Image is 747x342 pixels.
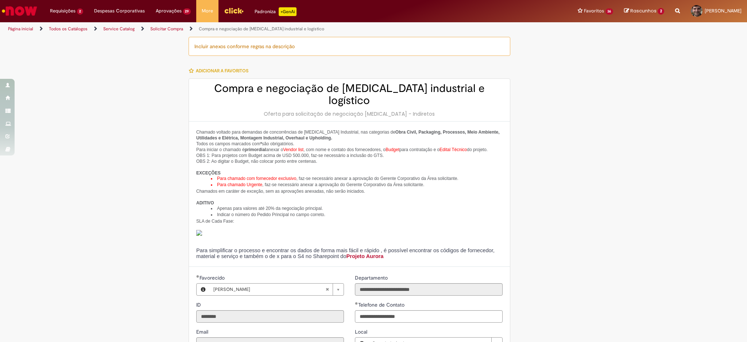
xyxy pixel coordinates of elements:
[196,68,248,74] span: Adicionar a Favoritos
[358,301,406,308] span: Telefone de Contato
[399,147,440,152] span: para contratação e o
[199,26,324,32] a: Compra e negociação de [MEDICAL_DATA] industrial e logístico
[49,26,88,32] a: Todos os Catálogos
[705,8,742,14] span: [PERSON_NAME]
[196,130,500,141] span: Chamado voltado para demandas de concorrências de [MEDICAL_DATA] Industrial, nas categorias de
[189,63,252,78] button: Adicionar a Favoritos
[196,147,488,164] span: do projeto. OBS 1: Para projetos com Budget acima de USD 500.000, faz-se necessário a inclusão do...
[196,230,202,236] img: sys_attachment.do
[296,176,458,181] span: , faz-se necessário anexar a aprovação do Gerente Corporativo da Área solicitante.
[211,212,503,218] li: Indicar o número do Pedido Principal no campo correto.
[605,8,614,15] span: 36
[303,147,386,152] span: , com nome e contato dos fornecedores, o
[197,284,210,295] button: Favorecido, Visualizar este registro Igor Goersch Andrade Aragao
[386,147,399,152] span: Budget
[262,182,424,187] span: , faz-se necessário anexar a aprovação do Gerente Corporativo da Área solicitante.
[322,284,333,295] abbr: Limpar campo Favorecido
[355,328,369,335] span: Local
[196,310,344,323] input: ID
[189,37,510,56] div: Incluir anexos conforme regras na descrição
[355,283,503,296] input: Departamento
[196,301,202,308] label: Somente leitura - ID
[1,4,38,18] img: ServiceNow
[150,26,183,32] a: Solicitar Compra
[196,189,365,194] span: Chamados em caráter de exceção, sem as aprovações anexadas, não serão iniciados.
[196,82,503,107] h2: Compra e negociação de [MEDICAL_DATA] industrial e logístico
[584,7,604,15] span: Favoritos
[196,110,503,118] div: Oferta para solicitação de negociação [MEDICAL_DATA] - Indiretos
[211,176,503,182] li: Para chamado com fornecedor exclusivo
[213,284,325,295] span: [PERSON_NAME]
[196,328,210,335] label: Somente leitura - Email
[245,147,266,152] strong: primordial
[346,253,383,259] a: Projeto Aurora
[624,8,664,15] a: Rascunhos
[94,7,145,15] span: Despesas Corporativas
[77,8,83,15] span: 2
[211,205,503,212] li: Apenas para valores até 20% da negociação principal.
[5,22,492,36] ul: Trilhas de página
[196,247,503,259] p: Para simplificar o processo e encontrar os dados de forma mais fácil e rápido , é possível encont...
[283,147,303,152] span: Vendor list
[196,170,221,176] span: EXCEÇÕES
[196,147,283,152] span: Para iniciar o chamado é anexar o
[255,7,297,16] div: Padroniza
[355,302,358,305] span: Obrigatório Preenchido
[200,274,226,281] span: Necessários - Favorecido
[658,8,664,15] span: 2
[196,141,294,146] span: Todos os campos marcados com são obrigatórios.
[196,219,234,224] span: SLA de Cada Fase:
[211,182,503,188] li: Para chamado Urgente
[196,200,214,205] span: ADITIVO
[630,7,657,14] span: Rascunhos
[279,7,297,16] p: +GenAi
[156,7,182,15] span: Aprovações
[224,5,244,16] img: click_logo_yellow_360x200.png
[210,284,344,295] a: [PERSON_NAME]Limpar campo Favorecido
[355,274,389,281] label: Somente leitura - Departamento
[183,8,191,15] span: 29
[355,310,503,323] input: Telefone de Contato
[103,26,135,32] a: Service Catalog
[440,147,467,152] span: Edital Técnico
[50,7,76,15] span: Requisições
[196,275,200,278] span: Obrigatório Preenchido
[202,7,213,15] span: More
[8,26,33,32] a: Página inicial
